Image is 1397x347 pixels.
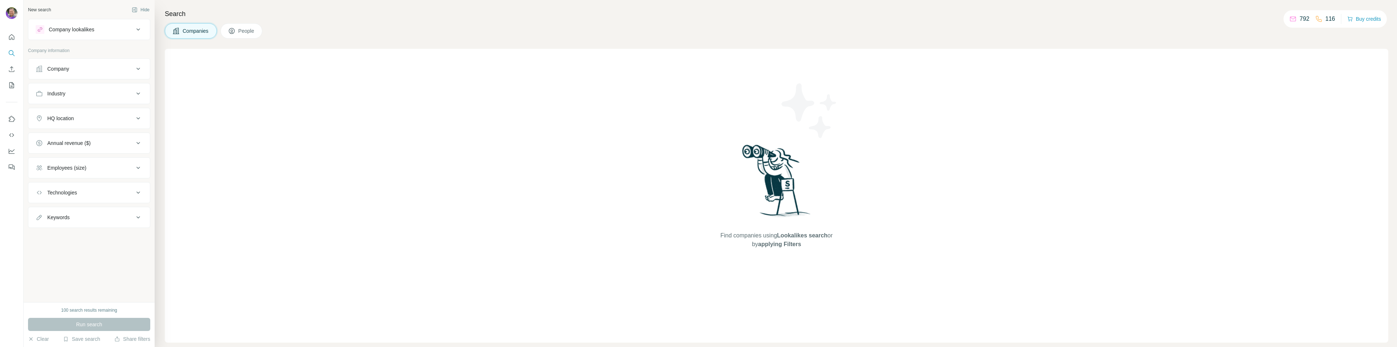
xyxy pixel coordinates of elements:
[6,31,17,44] button: Quick start
[28,184,150,201] button: Technologies
[739,143,815,224] img: Surfe Illustration - Woman searching with binoculars
[28,110,150,127] button: HQ location
[1300,15,1309,23] p: 792
[6,79,17,92] button: My lists
[47,164,86,171] div: Employees (size)
[6,63,17,76] button: Enrich CSV
[61,307,117,314] div: 100 search results remaining
[6,161,17,174] button: Feedback
[47,65,69,72] div: Company
[238,27,255,35] span: People
[28,335,49,343] button: Clear
[183,27,209,35] span: Companies
[1347,14,1381,24] button: Buy credits
[777,232,828,238] span: Lookalikes search
[47,189,77,196] div: Technologies
[777,78,842,143] img: Surfe Illustration - Stars
[28,7,51,13] div: New search
[6,113,17,126] button: Use Surfe on LinkedIn
[28,85,150,102] button: Industry
[63,335,100,343] button: Save search
[28,60,150,78] button: Company
[28,134,150,152] button: Annual revenue ($)
[718,231,835,249] span: Find companies using or by
[28,47,150,54] p: Company information
[165,9,1388,19] h4: Search
[114,335,150,343] button: Share filters
[6,47,17,60] button: Search
[47,214,69,221] div: Keywords
[6,145,17,158] button: Dashboard
[28,21,150,38] button: Company lookalikes
[758,241,801,247] span: applying Filters
[127,4,155,15] button: Hide
[47,90,65,97] div: Industry
[49,26,94,33] div: Company lookalikes
[28,209,150,226] button: Keywords
[47,115,74,122] div: HQ location
[47,139,91,147] div: Annual revenue ($)
[6,129,17,142] button: Use Surfe API
[28,159,150,177] button: Employees (size)
[1325,15,1335,23] p: 116
[6,7,17,19] img: Avatar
